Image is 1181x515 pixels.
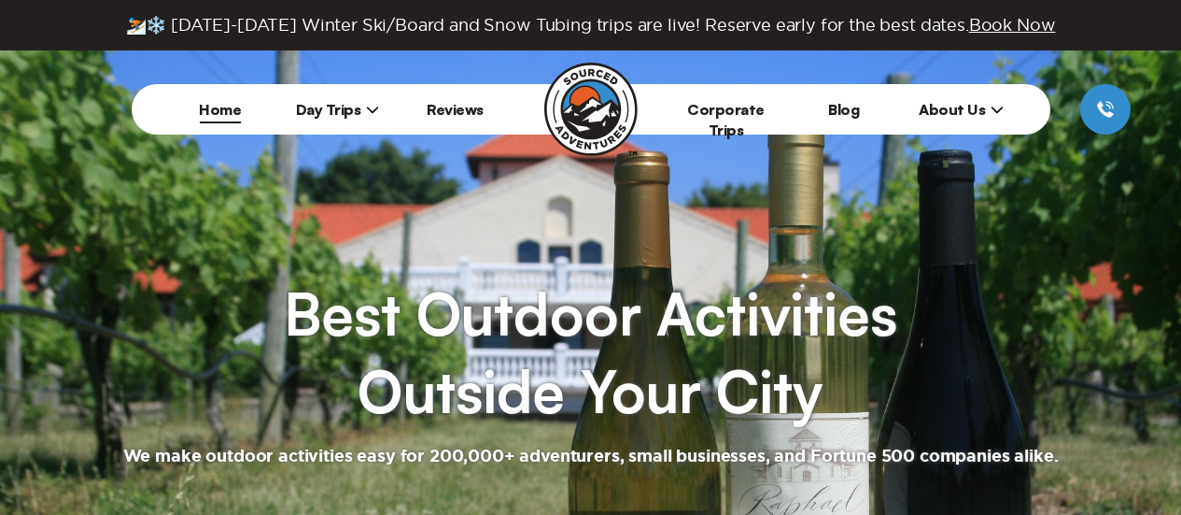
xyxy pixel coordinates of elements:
span: Book Now [969,16,1056,34]
a: Corporate Trips [687,100,765,139]
span: ⛷️❄️ [DATE]-[DATE] Winter Ski/Board and Snow Tubing trips are live! Reserve early for the best da... [126,15,1056,36]
span: Day Trips [296,100,380,119]
a: Home [199,100,241,119]
h1: Best Outdoor Activities Outside Your City [284,275,896,431]
a: Blog [828,100,859,119]
img: Sourced Adventures company logo [544,63,638,156]
a: Reviews [427,100,484,119]
h2: We make outdoor activities easy for 200,000+ adventurers, small businesses, and Fortune 500 compa... [123,446,1059,468]
span: About Us [919,100,1004,119]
